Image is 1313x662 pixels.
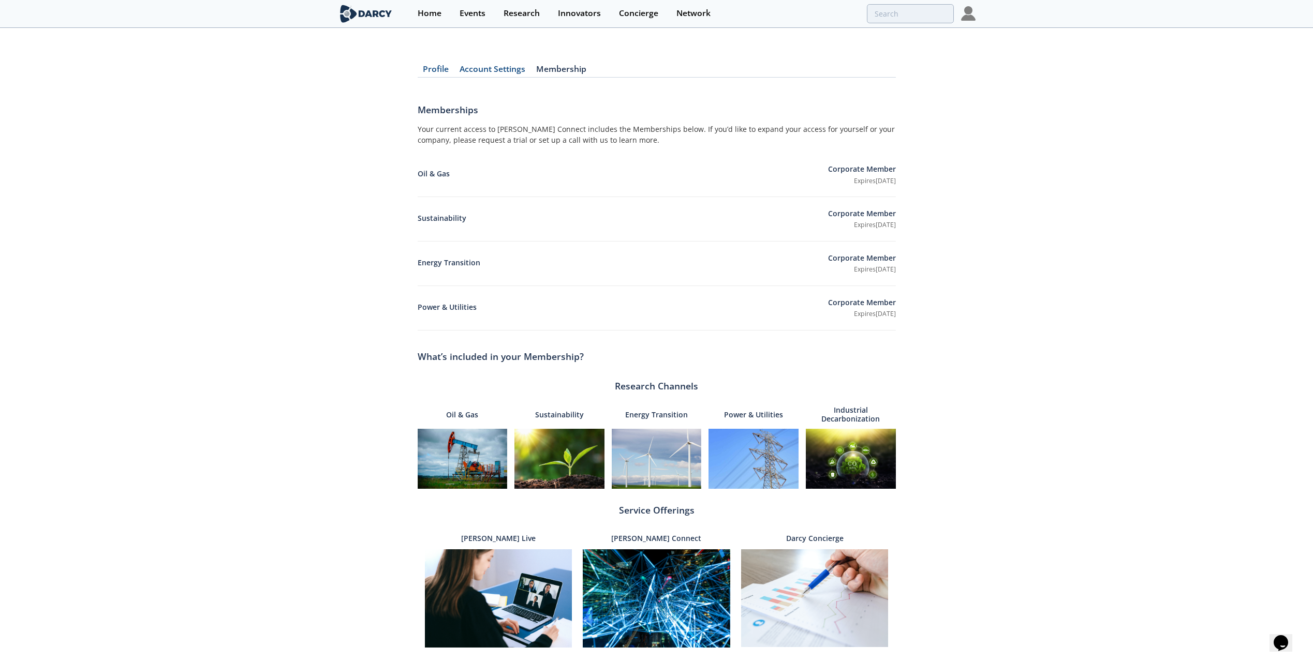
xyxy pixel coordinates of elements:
img: live-17253cde4cdabfb05c4a20972cc3b2f9.jpg [425,549,572,648]
div: Network [676,9,711,18]
p: Darcy Concierge [786,534,844,543]
img: oilandgas-64dff166b779d667df70ba2f03b7bb17.jpg [418,429,508,489]
a: Membership [531,65,592,78]
p: Power & Utilities [724,403,783,425]
iframe: chat widget [1270,621,1303,652]
img: energy-e11202bc638c76e8d54b5a3ddfa9579d.jpg [612,429,702,489]
div: Research [504,9,540,18]
img: sustainability-770903ad21d5b8021506027e77cf2c8d.jpg [514,429,604,489]
p: Corporate Member [828,252,896,265]
p: Expires [DATE] [828,176,896,186]
p: Corporate Member [828,163,896,176]
p: Oil & Gas [418,168,828,181]
p: Corporate Member [828,208,896,221]
img: industrial-decarbonization-299db23ffd2d26ea53b85058e0ea4a31.jpg [806,429,896,489]
div: Innovators [558,9,601,18]
a: Profile [418,65,454,78]
p: Oil & Gas [446,403,478,425]
p: Corporate Member [828,297,896,310]
p: Expires [DATE] [828,265,896,274]
img: logo-wide.svg [338,5,394,23]
h1: Memberships [418,103,896,124]
img: power-0245a545bc4df729e8541453bebf1337.jpg [709,429,799,489]
img: connect-8d431ec54df3a5dd744a4bcccedeb8a0.jpg [583,549,730,648]
input: Advanced Search [867,4,954,23]
p: Industrial Decarbonization [806,403,896,425]
p: Power & Utilities [418,302,828,314]
div: Events [460,9,485,18]
img: Profile [961,6,976,21]
div: Concierge [619,9,658,18]
p: Energy Transition [418,257,828,270]
p: Sustainability [535,403,584,425]
div: What’s included in your Membership? [418,345,896,369]
a: Account Settings [454,65,531,78]
div: Home [418,9,441,18]
div: Service Offerings [418,503,896,517]
p: Expires [DATE] [828,220,896,230]
p: Energy Transition [625,403,688,425]
p: [PERSON_NAME] Live [461,534,536,543]
p: [PERSON_NAME] Connect [611,534,701,543]
div: Your current access to [PERSON_NAME] Connect includes the Memberships below. If you’d like to exp... [418,124,896,153]
div: Research Channels [418,379,896,393]
img: concierge-5db4edbf2153b3da9c7aa0fe793e4c1d.jpg [741,549,889,647]
p: Sustainability [418,213,828,225]
p: Expires [DATE] [828,309,896,319]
